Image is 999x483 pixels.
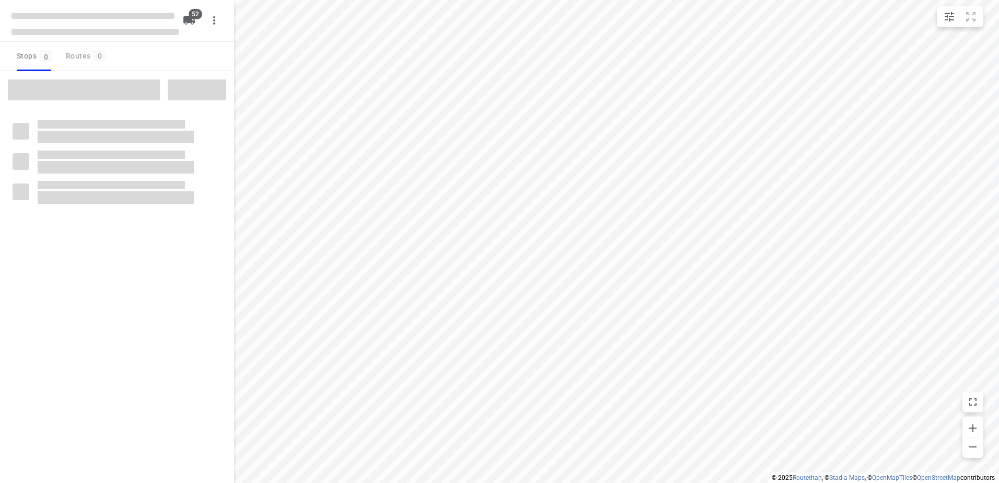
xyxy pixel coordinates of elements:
[772,474,995,481] li: © 2025 , © , © © contributors
[917,474,960,481] a: OpenStreetMap
[793,474,822,481] a: Routetitan
[937,6,983,27] div: small contained button group
[939,6,960,27] button: Map settings
[872,474,912,481] a: OpenMapTiles
[829,474,865,481] a: Stadia Maps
